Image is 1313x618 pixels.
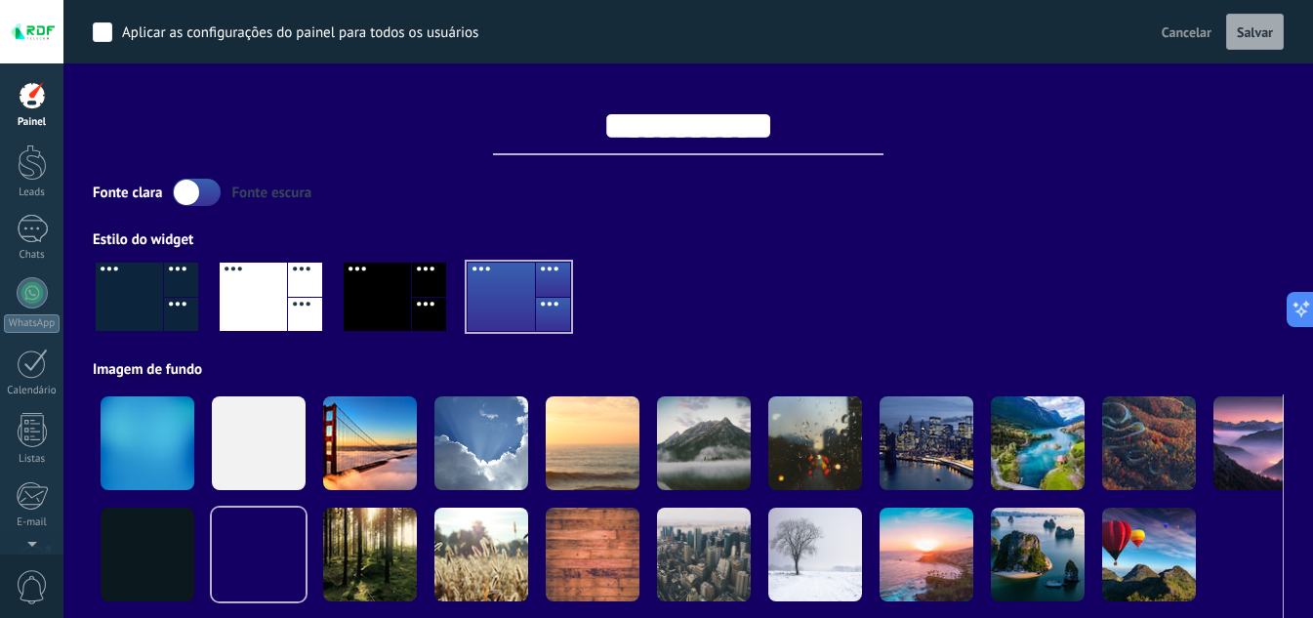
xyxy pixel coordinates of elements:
span: Cancelar [1162,23,1211,41]
div: E-mail [4,516,61,529]
button: Salvar [1226,14,1284,51]
div: Chats [4,249,61,262]
div: Calendário [4,385,61,397]
div: Fonte clara [93,184,162,202]
div: Listas [4,453,61,466]
div: Fonte escura [231,184,311,202]
span: Salvar [1237,25,1273,39]
div: Leads [4,186,61,199]
button: Cancelar [1154,18,1219,47]
div: Estilo do widget [93,230,1284,249]
div: WhatsApp [4,314,60,333]
div: Imagem de fundo [93,360,1284,379]
div: Painel [4,116,61,129]
div: Aplicar as configurações do painel para todos os usuários [122,23,478,43]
